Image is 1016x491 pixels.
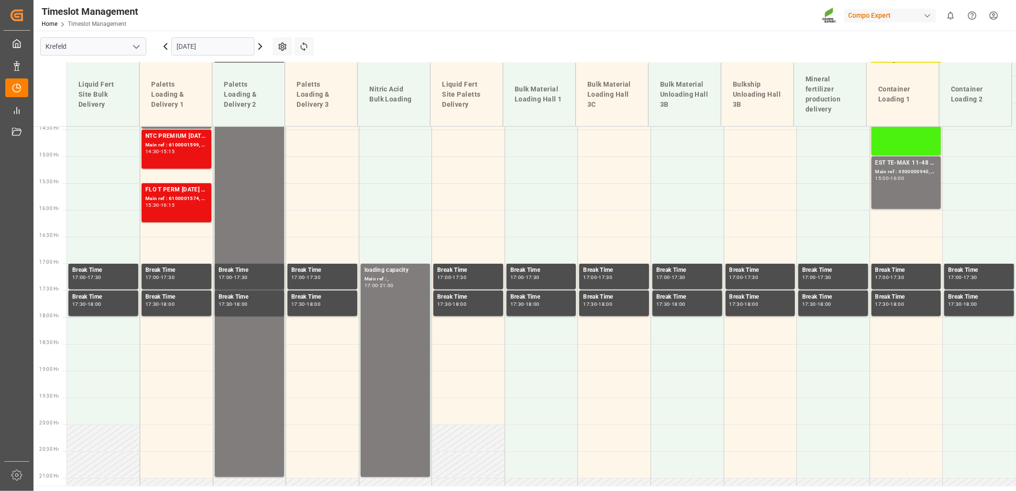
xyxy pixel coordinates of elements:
div: 17:30 [817,275,831,279]
div: 17:00 [656,275,670,279]
div: 17:30 [88,275,101,279]
div: 17:30 [291,302,305,306]
span: 19:00 Hr [39,367,59,372]
input: Type to search/select [40,37,146,56]
span: 16:00 Hr [39,206,59,211]
div: - [816,302,817,306]
span: 15:00 Hr [39,152,59,157]
div: 17:00 [291,275,305,279]
div: - [305,302,307,306]
div: - [232,275,233,279]
span: 20:30 Hr [39,447,59,452]
div: loading capacity [364,266,427,275]
div: Container Loading 1 [874,80,931,108]
div: Break Time [510,292,573,302]
div: 17:30 [526,275,540,279]
div: - [962,302,963,306]
div: Break Time [145,266,208,275]
div: 16:00 [891,176,905,180]
div: 18:00 [672,302,685,306]
span: 17:00 Hr [39,259,59,265]
div: 17:30 [963,275,977,279]
div: FLO T PERM [DATE] 25kg (x40) INTFLO T PERM [DATE] 25kg (x40) INT;KGA 0-0-28 25kg (x40) INTKGA 0-0... [145,185,208,195]
span: 16:30 Hr [39,233,59,238]
div: 17:30 [583,302,597,306]
div: Break Time [72,292,134,302]
span: 14:30 Hr [39,125,59,131]
div: 18:00 [453,302,466,306]
div: Break Time [948,292,1010,302]
div: - [86,275,88,279]
input: DD.MM.YYYY [171,37,254,56]
div: - [86,302,88,306]
div: 17:30 [161,275,175,279]
div: 18:00 [891,302,905,306]
div: NTC PREMIUM [DATE] 25kg (x40) D,EN,PLFET 6-0-12 KR 25kgx40 DE,AT,FR,ES,ITNTC SUPREM [DATE] 25kg (... [145,132,208,141]
span: 19:30 Hr [39,393,59,399]
div: 17:00 [437,275,451,279]
div: 17:30 [234,275,248,279]
div: 15:15 [161,149,175,154]
div: 18:00 [161,302,175,306]
div: 17:30 [948,302,962,306]
div: Break Time [656,266,718,275]
div: 17:00 [72,275,86,279]
div: Main ref : 4500000940, 2000000976 [875,168,938,176]
div: Compo Expert [844,9,936,22]
div: 17:00 [583,275,597,279]
div: Break Time [583,292,645,302]
div: 17:30 [656,302,670,306]
div: Break Time [72,266,134,275]
div: EST TE-MAX 11-48 20kg (x56) WW [875,158,938,168]
div: - [816,275,817,279]
div: Container Loading 2 [947,80,1004,108]
div: 16:15 [161,203,175,207]
div: Break Time [291,292,353,302]
div: Liquid Fert Site Paletts Delivery [438,76,495,113]
div: - [597,275,598,279]
div: 17:00 [875,275,889,279]
div: 18:00 [963,302,977,306]
div: Break Time [437,292,499,302]
div: Break Time [219,266,281,275]
div: - [743,275,744,279]
div: Break Time [437,266,499,275]
button: show 0 new notifications [940,5,961,26]
div: 17:30 [745,275,759,279]
div: 18:00 [599,302,613,306]
div: 17:30 [672,275,685,279]
div: 17:30 [510,302,524,306]
div: 17:00 [219,275,232,279]
div: Break Time [729,266,792,275]
div: 17:00 [948,275,962,279]
div: Main ref : 6100001574, 2000001283 2000000751;2000001283 2000001283;2000000631 [145,195,208,203]
div: 17:30 [219,302,232,306]
div: Paletts Loading & Delivery 3 [293,76,350,113]
div: Timeslot Management [42,4,138,19]
div: - [451,275,453,279]
div: Nitric Acid Bulk Loading [365,80,422,108]
button: Compo Expert [844,6,940,24]
div: 18:00 [526,302,540,306]
div: - [889,275,890,279]
div: 14:30 [145,149,159,154]
div: - [159,149,161,154]
div: Mineral fertilizer production delivery [802,70,859,118]
a: Home [42,21,57,27]
div: 17:00 [802,275,816,279]
div: - [743,302,744,306]
div: 18:00 [88,302,101,306]
div: - [159,302,161,306]
button: open menu [129,39,143,54]
div: - [670,275,672,279]
span: 18:30 Hr [39,340,59,345]
div: - [962,275,963,279]
div: 17:30 [145,302,159,306]
img: Screenshot%202023-09-29%20at%2010.02.21.png_1712312052.png [822,7,838,24]
div: - [159,203,161,207]
div: 17:30 [453,275,466,279]
div: 15:30 [145,203,159,207]
div: - [889,176,890,180]
div: 17:30 [891,275,905,279]
div: 17:00 [729,275,743,279]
